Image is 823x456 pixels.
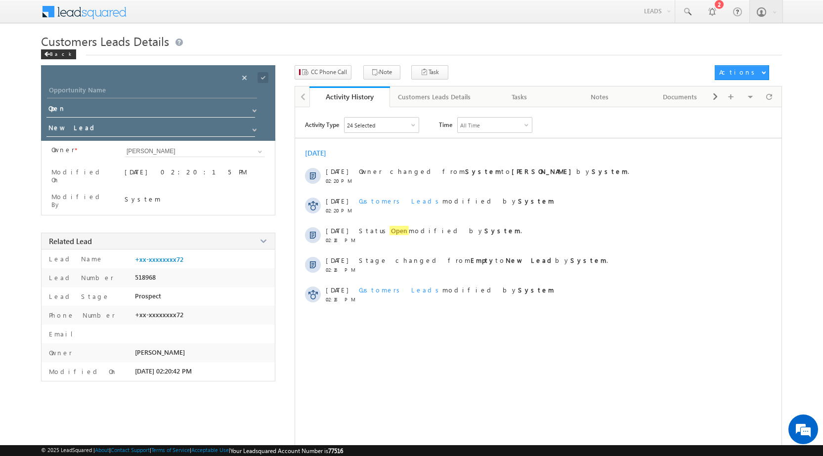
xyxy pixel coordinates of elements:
div: Activity History [317,92,383,101]
span: Prospect [135,292,161,300]
span: Owner changed from to by . [359,167,629,175]
strong: System [518,286,554,294]
label: Owner [46,348,72,357]
span: Related Lead [49,236,92,246]
button: Actions [715,65,769,80]
a: Tasks [479,86,560,107]
input: Type to Search [125,146,265,157]
span: CC Phone Call [311,68,347,77]
span: modified by [359,286,554,294]
label: Lead Stage [46,292,110,300]
div: Documents [648,91,712,103]
div: [DATE] [305,148,337,158]
span: Time [439,117,452,132]
span: 77516 [328,447,343,455]
span: [DATE] [326,226,348,235]
a: Documents [640,86,721,107]
span: Customers Leads [359,197,442,205]
span: Customers Leads Details [41,33,169,49]
span: 02:20 PM [326,178,355,184]
div: System [125,195,265,203]
span: [DATE] 02:20:42 PM [135,367,192,375]
input: Status [46,102,255,118]
div: Actions [719,68,758,77]
span: [DATE] [326,197,348,205]
a: Show All Items [247,103,260,113]
strong: Empty [471,256,495,264]
span: Your Leadsquared Account Number is [230,447,343,455]
span: [DATE] [326,286,348,294]
a: +xx-xxxxxxxx72 [135,255,183,263]
div: [DATE] 02:20:15 PM [125,167,265,181]
a: Notes [560,86,641,107]
span: 02:18 PM [326,296,355,302]
input: Stage [46,122,255,137]
label: Owner [51,146,75,154]
label: Modified On [46,367,117,375]
div: 24 Selected [347,122,375,128]
strong: New Lead [506,256,555,264]
a: Customers Leads Details [390,86,479,107]
button: Note [363,65,400,80]
a: Terms of Service [151,447,190,453]
strong: System [592,167,628,175]
button: CC Phone Call [295,65,351,80]
div: Notes [568,91,632,103]
span: 02:20 PM [326,207,355,213]
span: modified by [359,197,554,205]
span: © 2025 LeadSquared | | | | | [41,447,343,455]
input: Opportunity Name Opportunity Name [47,84,257,98]
div: All Time [460,122,480,128]
a: About [95,447,109,453]
a: Activity History [309,86,390,107]
span: Activity Type [305,117,339,132]
span: [DATE] [326,167,348,175]
strong: System [465,167,501,175]
a: Show All Items [247,123,260,132]
strong: System [484,226,520,235]
label: Lead Name [46,254,103,263]
span: 518968 [135,273,156,281]
div: Owner Changed,Status Changed,Stage Changed,Source Changed,Notes & 19 more.. [345,118,419,132]
label: Modified By [51,193,112,208]
a: Acceptable Use [191,447,229,453]
strong: [PERSON_NAME] [512,167,576,175]
span: +xx-xxxxxxxx72 [135,311,183,319]
label: Phone Number [46,311,115,319]
label: Lead Number [46,273,114,282]
div: Tasks [487,91,551,103]
div: Back [41,49,76,59]
span: 02:18 PM [326,267,355,273]
label: Modified On [51,168,112,184]
span: [DATE] [326,256,348,264]
span: Stage changed from to by . [359,256,608,264]
span: Customers Leads [359,286,442,294]
a: Show All Items [253,147,265,157]
span: [PERSON_NAME] [135,348,185,356]
a: Contact Support [111,447,150,453]
span: Status modified by . [359,226,522,235]
span: Open [390,226,409,235]
button: Task [411,65,448,80]
strong: System [518,197,554,205]
strong: System [570,256,606,264]
span: 02:18 PM [326,237,355,243]
div: Customers Leads Details [398,91,471,103]
label: Email [46,330,81,338]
